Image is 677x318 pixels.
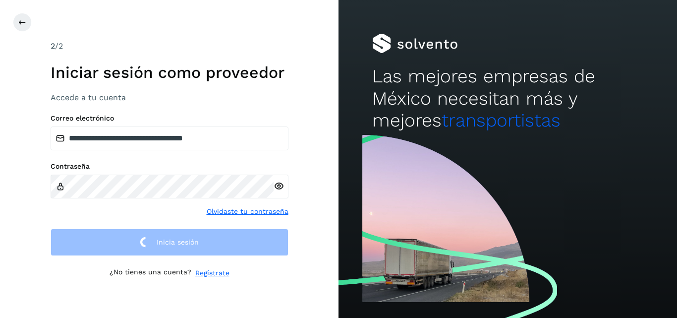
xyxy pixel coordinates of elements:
[51,162,288,171] label: Contraseña
[157,239,199,246] span: Inicia sesión
[51,229,288,256] button: Inicia sesión
[51,63,288,82] h1: Iniciar sesión como proveedor
[51,41,55,51] span: 2
[207,206,288,217] a: Olvidaste tu contraseña
[372,65,643,131] h2: Las mejores empresas de México necesitan más y mejores
[51,40,288,52] div: /2
[110,268,191,278] p: ¿No tienes una cuenta?
[442,110,561,131] span: transportistas
[51,93,288,102] h3: Accede a tu cuenta
[195,268,229,278] a: Regístrate
[51,114,288,123] label: Correo electrónico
